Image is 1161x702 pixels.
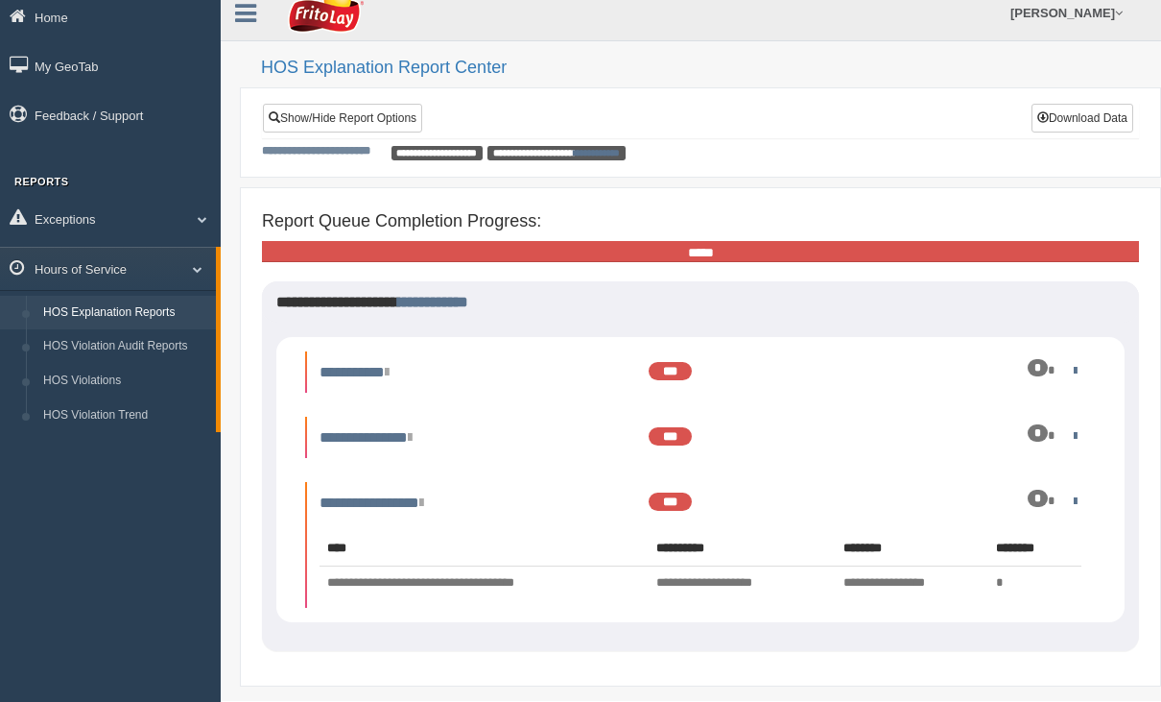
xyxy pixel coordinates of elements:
[1031,104,1133,133] button: Download Data
[35,399,216,433] a: HOS Violation Trend
[263,104,422,133] a: Show/Hide Report Options
[305,351,1096,393] li: Expand
[35,329,216,364] a: HOS Violation Audit Reports
[35,296,216,330] a: HOS Explanation Reports
[262,212,1139,231] h4: Report Queue Completion Progress:
[305,417,1096,458] li: Expand
[261,59,1142,78] h2: HOS Explanation Report Center
[35,364,216,399] a: HOS Violations
[305,482,1096,608] li: Expand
